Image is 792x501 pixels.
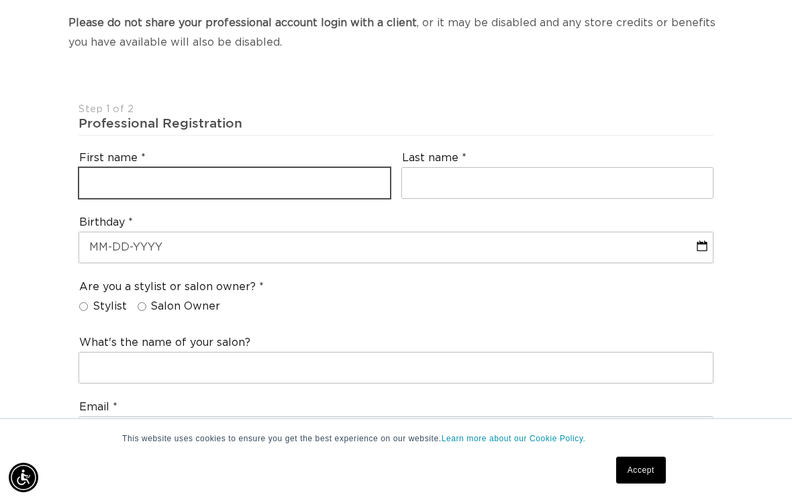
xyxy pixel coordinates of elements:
label: Email [79,400,117,414]
div: Professional Registration [79,115,713,132]
p: This website uses cookies to ensure you get the best experience on our website. [122,432,670,445]
a: Learn more about our Cookie Policy. [442,434,586,443]
span: Stylist [93,300,127,314]
label: What's the name of your salon? [79,336,250,350]
div: Accessibility Menu [9,463,38,492]
strong: Please do not share your professional account login with a client [68,17,417,28]
legend: Are you a stylist or salon owner? [79,280,264,294]
label: First name [79,151,146,165]
label: Birthday [79,216,133,230]
input: MM-DD-YYYY [79,232,713,263]
span: Salon Owner [150,300,220,314]
label: Last name [402,151,466,165]
iframe: Chat Widget [610,356,792,501]
div: Step 1 of 2 [79,103,713,116]
input: Used for account login and order notifications [79,417,713,447]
